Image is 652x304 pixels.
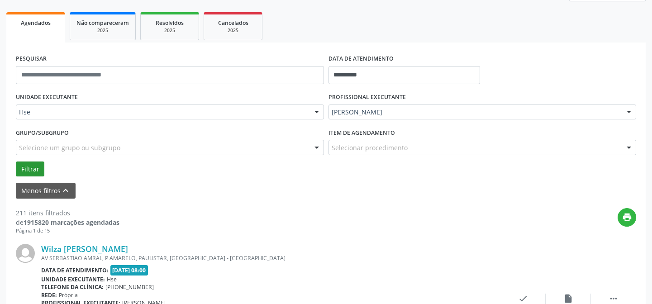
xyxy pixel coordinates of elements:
[41,254,500,262] div: AV SERBASTIAO AMRAL, P AMARELO, PAULISTAR, [GEOGRAPHIC_DATA] - [GEOGRAPHIC_DATA]
[210,27,256,34] div: 2025
[328,90,406,104] label: PROFISSIONAL EXECUTANTE
[19,108,305,117] span: Hse
[518,294,528,304] i: check
[59,291,78,299] span: Própria
[16,183,76,199] button: Menos filtroskeyboard_arrow_up
[110,265,148,275] span: [DATE] 08:00
[16,161,44,177] button: Filtrar
[622,212,632,222] i: print
[41,266,109,274] b: Data de atendimento:
[16,90,78,104] label: UNIDADE EXECUTANTE
[147,27,192,34] div: 2025
[16,126,69,140] label: Grupo/Subgrupo
[332,108,618,117] span: [PERSON_NAME]
[563,294,573,304] i: insert_drive_file
[609,294,619,304] i: 
[328,126,395,140] label: Item de agendamento
[76,27,129,34] div: 2025
[41,283,104,291] b: Telefone da clínica:
[16,52,47,66] label: PESQUISAR
[16,218,119,227] div: de
[24,218,119,227] strong: 1915820 marcações agendadas
[21,19,51,27] span: Agendados
[61,185,71,195] i: keyboard_arrow_up
[332,143,408,152] span: Selecionar procedimento
[76,19,129,27] span: Não compareceram
[16,227,119,235] div: Página 1 de 15
[156,19,184,27] span: Resolvidos
[328,52,394,66] label: DATA DE ATENDIMENTO
[105,283,154,291] span: [PHONE_NUMBER]
[41,291,57,299] b: Rede:
[107,275,117,283] span: Hse
[19,143,120,152] span: Selecione um grupo ou subgrupo
[618,208,636,227] button: print
[41,244,128,254] a: Wilza [PERSON_NAME]
[41,275,105,283] b: Unidade executante:
[218,19,248,27] span: Cancelados
[16,244,35,263] img: img
[16,208,119,218] div: 211 itens filtrados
